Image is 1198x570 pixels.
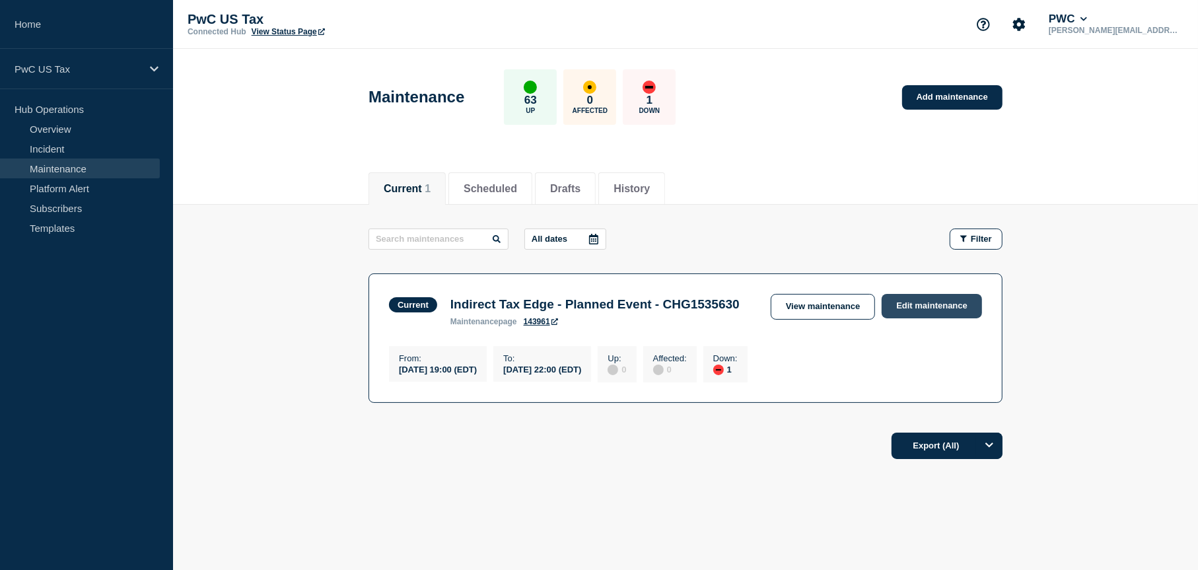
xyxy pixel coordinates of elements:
p: 0 [587,94,593,107]
div: down [713,365,724,375]
p: Up : [608,353,626,363]
a: 143961 [524,317,558,326]
div: [DATE] 19:00 (EDT) [399,363,477,374]
button: Options [976,433,1003,459]
p: PwC US Tax [188,12,452,27]
div: 1 [713,363,738,375]
p: Down [639,107,660,114]
button: History [614,183,650,195]
p: [PERSON_NAME][EMAIL_ADDRESS][DOMAIN_NAME] [1046,26,1183,35]
a: View Status Page [252,27,325,36]
button: PWC [1046,13,1090,26]
p: PwC US Tax [15,63,141,75]
p: 1 [647,94,652,107]
input: Search maintenances [369,229,509,250]
span: Filter [971,234,992,244]
p: From : [399,353,477,363]
div: down [643,81,656,94]
p: Connected Hub [188,27,246,36]
div: Current [398,300,429,310]
button: Scheduled [464,183,517,195]
h1: Maintenance [369,88,464,106]
button: All dates [524,229,606,250]
div: [DATE] 22:00 (EDT) [503,363,581,374]
button: Account settings [1005,11,1033,38]
p: page [450,317,517,326]
p: Affected : [653,353,687,363]
p: 63 [524,94,537,107]
button: Support [969,11,997,38]
div: disabled [653,365,664,375]
h3: Indirect Tax Edge - Planned Event - CHG1535630 [450,297,740,312]
button: Current 1 [384,183,431,195]
div: up [524,81,537,94]
p: Up [526,107,535,114]
a: Edit maintenance [882,294,982,318]
p: To : [503,353,581,363]
p: All dates [532,234,567,244]
span: 1 [425,183,431,194]
span: maintenance [450,317,499,326]
button: Filter [950,229,1003,250]
a: View maintenance [771,294,875,320]
button: Drafts [550,183,581,195]
p: Affected [573,107,608,114]
button: Export (All) [892,433,1003,459]
div: disabled [608,365,618,375]
div: affected [583,81,596,94]
div: 0 [608,363,626,375]
div: 0 [653,363,687,375]
a: Add maintenance [902,85,1003,110]
p: Down : [713,353,738,363]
